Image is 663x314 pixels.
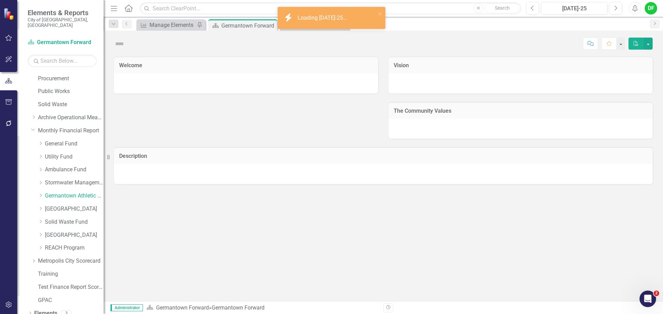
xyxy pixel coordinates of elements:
div: [DATE]-25 [544,4,605,13]
a: REACH Program [45,244,104,252]
a: Monthly Financial Report [38,127,104,135]
a: Stormwater Management Fund [45,179,104,187]
a: Utility Fund [45,153,104,161]
span: Administrator [110,304,143,311]
a: Manage Elements [138,21,195,29]
small: City of [GEOGRAPHIC_DATA], [GEOGRAPHIC_DATA] [28,17,97,28]
iframe: Intercom live chat [640,291,656,307]
a: Procurement [38,75,104,83]
div: » [146,304,378,312]
span: Elements & Reports [28,9,97,17]
h3: Vision [394,62,647,69]
h3: Welcome [119,62,373,69]
a: Archive Operational Measures [38,114,104,122]
input: Search ClearPoint... [140,2,521,14]
a: GPAC [38,296,104,304]
a: [GEOGRAPHIC_DATA] [45,231,104,239]
div: Germantown Forward [221,21,276,30]
a: Germantown Athletic Club [45,192,104,200]
button: close [378,10,383,18]
a: Ambulance Fund [45,166,104,174]
a: Germantown Forward [156,304,209,311]
a: Training [38,270,104,278]
span: 2 [654,291,659,296]
img: ClearPoint Strategy [3,8,16,20]
h3: The Community Values [394,108,647,114]
a: Public Works [38,88,104,95]
a: General Fund [45,140,104,148]
a: [GEOGRAPHIC_DATA] [45,205,104,213]
div: Loading [DATE]-25... [298,14,349,22]
span: Search [495,5,510,11]
a: Test Finance Report Scorecard [38,283,104,291]
div: Germantown Forward [212,304,265,311]
input: Search Below... [28,55,97,67]
a: Germantown Forward [28,39,97,47]
button: [DATE]-25 [541,2,607,14]
div: Manage Elements [150,21,195,29]
button: Search [485,3,519,13]
a: Solid Waste Fund [45,218,104,226]
h3: Description [119,153,647,159]
a: Solid Waste [38,101,104,109]
button: DF [645,2,657,14]
a: Metropolis City Scorecard [38,257,104,265]
img: Not Defined [114,38,125,49]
